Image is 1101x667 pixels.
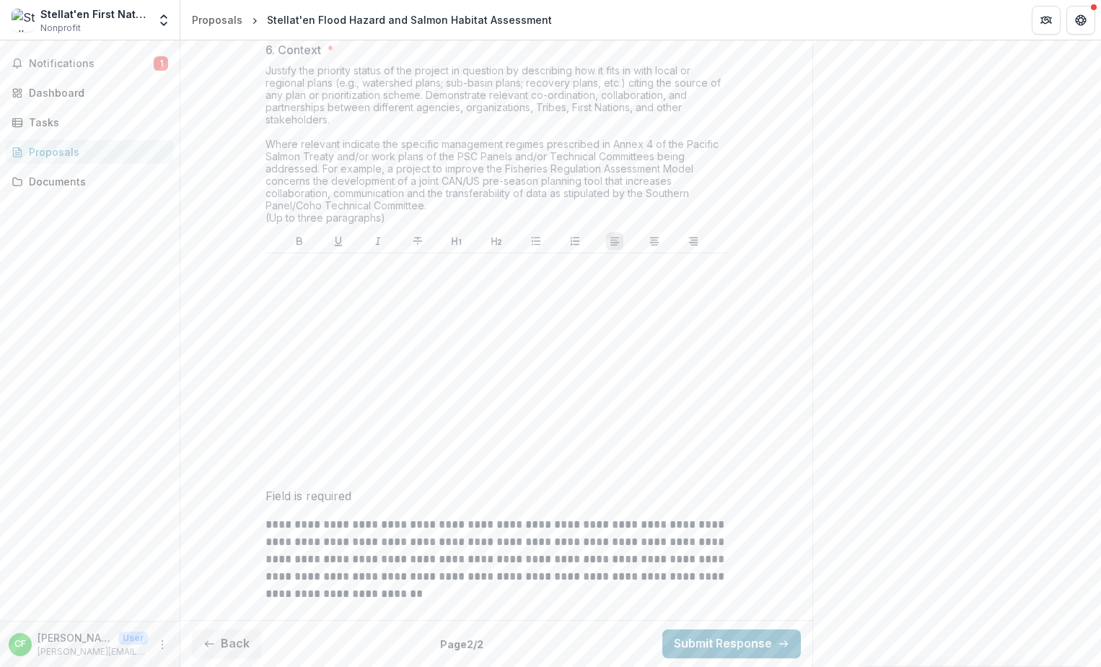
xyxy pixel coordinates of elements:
button: Partners [1032,6,1061,35]
button: Notifications1 [6,52,174,75]
button: Underline [330,232,347,250]
a: Proposals [6,140,174,164]
div: Curtis Fullerton [14,640,26,649]
p: User [118,632,148,645]
button: Ordered List [566,232,584,250]
button: Italicize [369,232,387,250]
button: Open entity switcher [154,6,174,35]
p: Page 2 / 2 [440,637,483,652]
div: Justify the priority status of the project in question by describing how it fits in with local or... [266,64,727,230]
button: Get Help [1066,6,1095,35]
div: Tasks [29,115,162,130]
button: Bold [291,232,308,250]
div: Field is required [266,487,727,505]
button: Align Right [685,232,702,250]
a: Dashboard [6,81,174,105]
span: Nonprofit [40,22,81,35]
div: Dashboard [29,85,162,100]
button: Back [192,629,261,658]
button: Align Left [606,232,623,250]
p: [PERSON_NAME][EMAIL_ADDRESS][PERSON_NAME][DOMAIN_NAME] [38,645,148,658]
button: Heading 2 [488,232,505,250]
div: Proposals [192,12,242,27]
button: Bullet List [527,232,545,250]
p: 6. Context [266,41,321,58]
a: Tasks [6,110,174,134]
button: Submit Response [662,629,801,658]
span: 1 [154,56,168,71]
button: Heading 1 [448,232,465,250]
nav: breadcrumb [186,9,558,30]
button: More [154,636,171,653]
div: Stellat'en Flood Hazard and Salmon Habitat Assessment [267,12,552,27]
a: Documents [6,170,174,193]
div: Proposals [29,144,162,160]
div: Stellat'en First Nation [40,6,148,22]
span: Notifications [29,58,154,70]
div: Documents [29,174,162,189]
button: Strike [409,232,426,250]
img: Stellat'en First Nation [12,9,35,32]
button: Align Center [646,232,663,250]
a: Proposals [186,9,248,30]
p: [PERSON_NAME] [38,630,113,645]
